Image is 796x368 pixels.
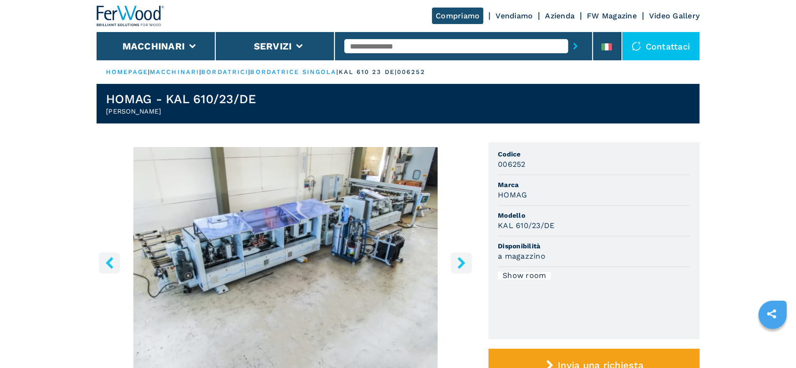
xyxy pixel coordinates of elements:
button: left-button [99,252,120,273]
h3: 006252 [498,159,526,170]
h3: HOMAG [498,189,527,200]
button: submit-button [568,35,583,57]
a: Compriamo [432,8,483,24]
a: bordatrici [201,68,248,75]
span: Marca [498,180,690,189]
a: Vendiamo [495,11,533,20]
span: | [248,68,250,75]
button: right-button [451,252,472,273]
h2: [PERSON_NAME] [106,106,256,116]
span: Codice [498,149,690,159]
a: HOMEPAGE [106,68,148,75]
span: | [199,68,201,75]
button: Servizi [253,41,292,52]
a: Video Gallery [649,11,699,20]
p: kal 610 23 de | [338,68,397,76]
img: Contattaci [632,41,641,51]
div: Show room [498,272,551,279]
iframe: Chat [756,326,789,361]
span: | [148,68,150,75]
a: sharethis [760,302,783,326]
span: | [336,68,338,75]
span: Disponibilità [498,241,690,251]
a: macchinari [150,68,199,75]
h1: HOMAG - KAL 610/23/DE [106,91,256,106]
span: Modello [498,211,690,220]
h3: KAL 610/23/DE [498,220,554,231]
h3: a magazzino [498,251,545,262]
a: bordatrice singola [250,68,336,75]
a: FW Magazine [587,11,637,20]
button: Macchinari [122,41,185,52]
img: Ferwood [97,6,164,26]
p: 006252 [397,68,426,76]
a: Azienda [545,11,575,20]
div: Contattaci [622,32,700,60]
